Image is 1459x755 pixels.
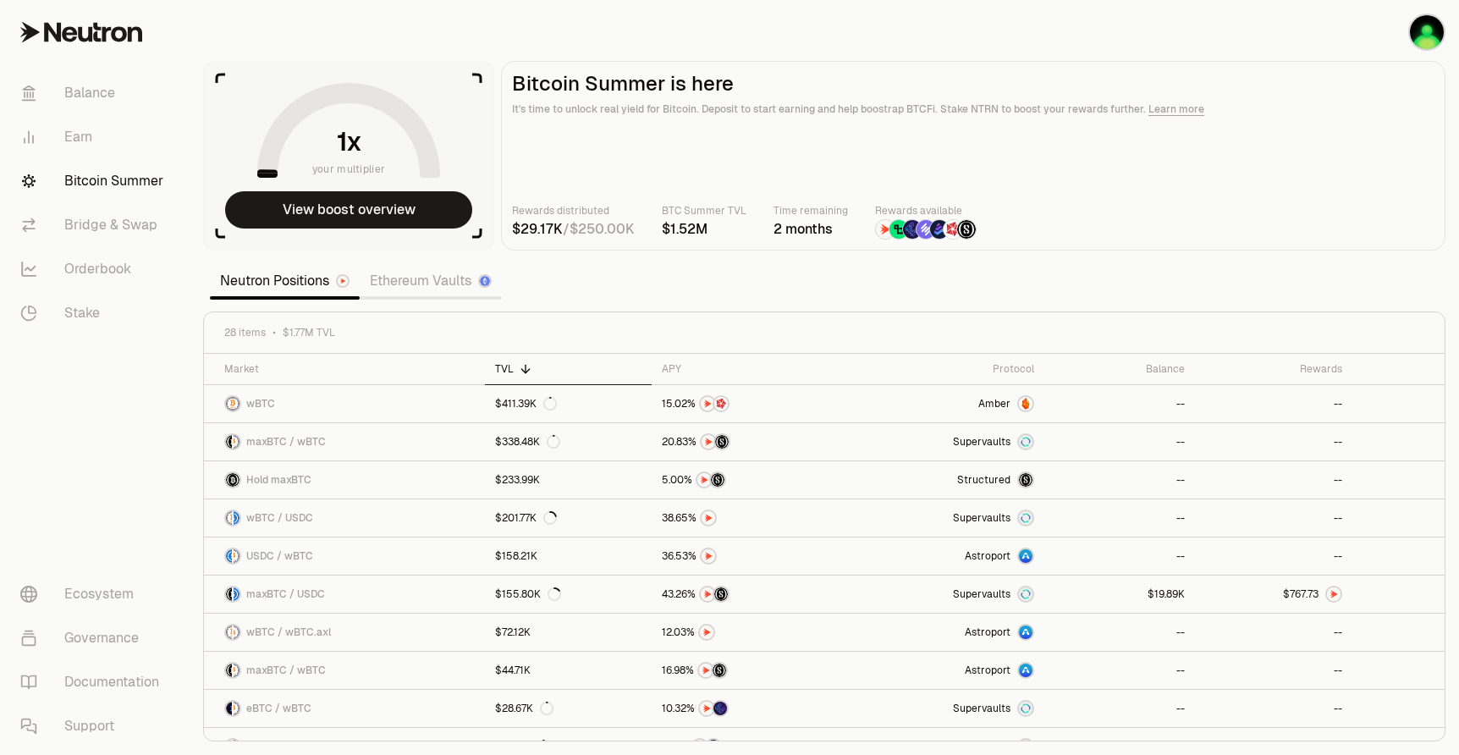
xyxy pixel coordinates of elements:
[715,435,729,449] img: Structured Points
[485,499,652,537] a: $201.77K
[204,385,485,422] a: wBTC LogowBTC
[699,664,713,677] img: NTRN
[512,72,1434,96] h2: Bitcoin Summer is here
[965,664,1010,677] span: Astroport
[226,511,232,525] img: wBTC Logo
[662,471,837,488] button: NTRNStructured Points
[1044,385,1195,422] a: --
[953,702,1010,715] span: Supervaults
[662,738,837,755] button: NTRNBedrock Diamonds
[1019,511,1032,525] img: Supervaults
[226,664,232,677] img: maxBTC Logo
[847,652,1044,689] a: Astroport
[246,435,326,449] span: maxBTC / wBTC
[234,625,239,639] img: wBTC.axl Logo
[714,397,728,411] img: Mars Fragments
[652,614,847,651] a: NTRN
[1195,652,1352,689] a: --
[857,362,1034,376] div: Protocol
[1195,576,1352,613] a: NTRN Logo
[234,511,239,525] img: USDC Logo
[234,740,239,753] img: wBTC Logo
[889,220,908,239] img: Lombard Lux
[1044,537,1195,575] a: --
[953,511,1010,525] span: Supervaults
[204,576,485,613] a: maxBTC LogoUSDC LogomaxBTC / USDC
[957,473,1010,487] span: Structured
[847,690,1044,727] a: SupervaultsSupervaults
[953,435,1010,449] span: Supervaults
[224,326,266,339] span: 28 items
[360,264,502,298] a: Ethereum Vaults
[338,276,348,286] img: Neutron Logo
[226,435,232,449] img: maxBTC Logo
[847,499,1044,537] a: SupervaultsSupervaults
[246,740,320,753] span: uniBTC / wBTC
[652,690,847,727] a: NTRNEtherFi Points
[495,473,540,487] div: $233.99K
[662,586,837,603] button: NTRNStructured Points
[7,247,183,291] a: Orderbook
[485,614,652,651] a: $72.12K
[204,652,485,689] a: maxBTC LogowBTC LogomaxBTC / wBTC
[774,202,848,219] p: Time remaining
[713,664,726,677] img: Structured Points
[1019,702,1032,715] img: Supervaults
[847,537,1044,575] a: Astroport
[662,433,837,450] button: NTRNStructured Points
[652,499,847,537] a: NTRN
[204,461,485,499] a: maxBTC LogoHold maxBTC
[662,510,837,526] button: NTRN
[847,385,1044,422] a: AmberAmber
[480,276,490,286] img: Ethereum Logo
[662,700,837,717] button: NTRNEtherFi Points
[226,702,232,715] img: eBTC Logo
[485,652,652,689] a: $44.71K
[485,690,652,727] a: $28.67K
[701,587,714,601] img: NTRN
[693,740,707,753] img: NTRN
[224,362,475,376] div: Market
[485,423,652,460] a: $338.48K
[662,362,837,376] div: APY
[246,511,313,525] span: wBTC / USDC
[1019,587,1032,601] img: Supervaults
[246,549,313,563] span: USDC / wBTC
[903,220,922,239] img: EtherFi Points
[652,461,847,499] a: NTRNStructured Points
[662,662,837,679] button: NTRNStructured Points
[226,625,232,639] img: wBTC Logo
[1195,690,1352,727] a: --
[495,397,557,411] div: $411.39K
[234,664,239,677] img: wBTC Logo
[713,702,727,715] img: EtherFi Points
[700,702,713,715] img: NTRN
[1205,362,1342,376] div: Rewards
[226,473,239,487] img: maxBTC Logo
[234,435,239,449] img: wBTC Logo
[652,652,847,689] a: NTRNStructured Points
[7,616,183,660] a: Governance
[7,704,183,748] a: Support
[1019,473,1032,487] img: maxBTC
[978,397,1010,411] span: Amber
[847,461,1044,499] a: StructuredmaxBTC
[226,397,239,411] img: wBTC Logo
[246,664,326,677] span: maxBTC / wBTC
[662,202,746,219] p: BTC Summer TVL
[702,549,715,563] img: NTRN
[495,702,553,715] div: $28.67K
[234,549,239,563] img: wBTC Logo
[204,537,485,575] a: USDC LogowBTC LogoUSDC / wBTC
[246,473,311,487] span: Hold maxBTC
[1044,690,1195,727] a: --
[226,549,232,563] img: USDC Logo
[246,397,275,411] span: wBTC
[7,203,183,247] a: Bridge & Swap
[697,473,711,487] img: NTRN
[495,625,531,639] div: $72.12K
[7,159,183,203] a: Bitcoin Summer
[495,740,550,753] div: $26.11K
[246,587,325,601] span: maxBTC / USDC
[495,587,561,601] div: $155.80K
